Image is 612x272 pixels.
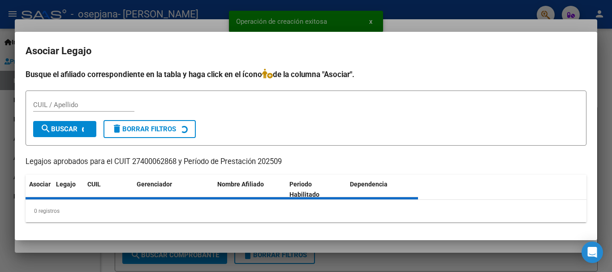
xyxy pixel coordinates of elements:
h2: Asociar Legajo [26,43,586,60]
span: Periodo Habilitado [289,181,319,198]
mat-icon: delete [112,123,122,134]
div: 0 registros [26,200,586,222]
datatable-header-cell: Periodo Habilitado [286,175,346,204]
span: Buscar [40,125,78,133]
h4: Busque el afiliado correspondiente en la tabla y haga click en el ícono de la columna "Asociar". [26,69,586,80]
div: Open Intercom Messenger [582,242,603,263]
span: Asociar [29,181,51,188]
datatable-header-cell: Legajo [52,175,84,204]
span: Dependencia [350,181,388,188]
button: Borrar Filtros [103,120,196,138]
span: Borrar Filtros [112,125,176,133]
mat-icon: search [40,123,51,134]
span: Nombre Afiliado [217,181,264,188]
span: Legajo [56,181,76,188]
datatable-header-cell: Gerenciador [133,175,214,204]
datatable-header-cell: Dependencia [346,175,418,204]
datatable-header-cell: CUIL [84,175,133,204]
datatable-header-cell: Asociar [26,175,52,204]
span: CUIL [87,181,101,188]
span: Gerenciador [137,181,172,188]
p: Legajos aprobados para el CUIT 27400062868 y Período de Prestación 202509 [26,156,586,168]
button: Buscar [33,121,96,137]
datatable-header-cell: Nombre Afiliado [214,175,286,204]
